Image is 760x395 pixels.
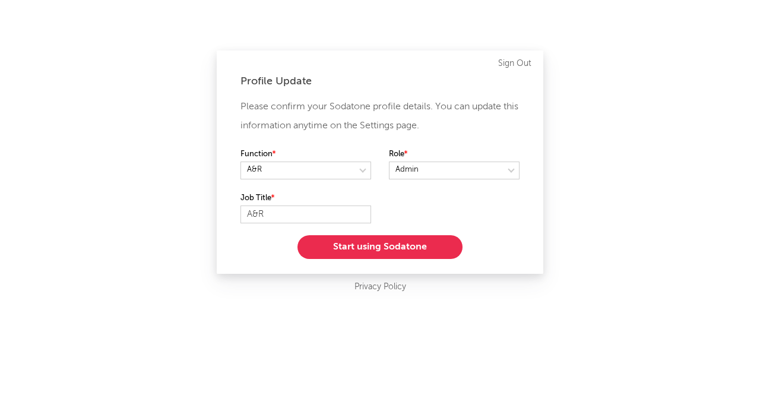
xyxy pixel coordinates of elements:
label: Function [240,147,371,162]
label: Role [389,147,520,162]
p: Please confirm your Sodatone profile details. You can update this information anytime on the Sett... [240,97,520,135]
a: Privacy Policy [354,280,406,295]
label: Job Title [240,191,371,206]
a: Sign Out [498,56,531,71]
div: Profile Update [240,74,520,89]
button: Start using Sodatone [297,235,463,259]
